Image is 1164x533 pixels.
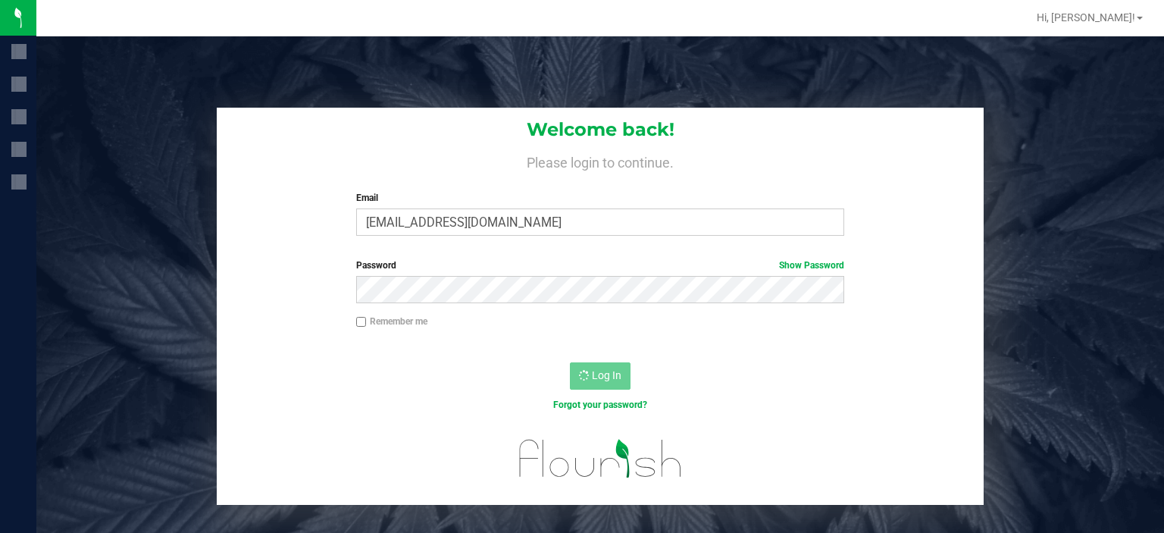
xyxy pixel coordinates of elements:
span: Password [356,260,396,271]
h4: Please login to continue. [217,152,984,170]
img: flourish_logo.svg [505,428,696,489]
label: Email [356,191,845,205]
span: Hi, [PERSON_NAME]! [1037,11,1135,24]
a: Show Password [779,260,844,271]
span: Log In [592,369,621,381]
label: Remember me [356,315,427,328]
input: Remember me [356,317,367,328]
a: Forgot your password? [553,400,647,410]
button: Log In [570,362,630,390]
h1: Welcome back! [217,120,984,140]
